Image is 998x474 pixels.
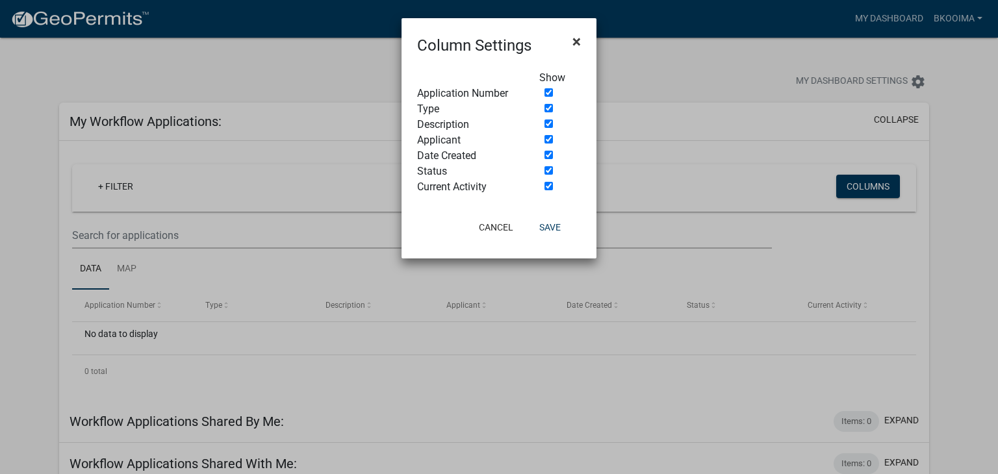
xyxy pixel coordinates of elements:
div: Applicant [407,132,530,148]
span: × [572,32,581,51]
div: Type [407,101,530,117]
div: Status [407,164,530,179]
div: Show [530,70,591,86]
h4: Column Settings [417,34,531,57]
button: Cancel [468,216,524,239]
div: Description [407,117,530,132]
div: Date Created [407,148,530,164]
div: Current Activity [407,179,530,195]
button: Close [562,23,591,60]
button: Save [529,216,571,239]
div: Application Number [407,86,530,101]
